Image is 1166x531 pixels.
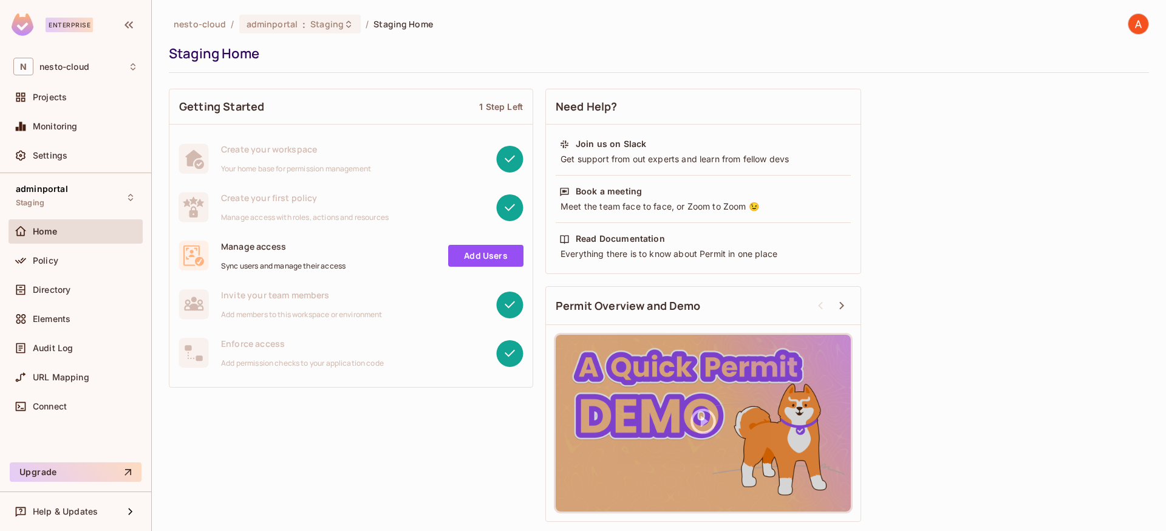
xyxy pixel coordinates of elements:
div: Enterprise [46,18,93,32]
img: Adel Ati [1128,14,1148,34]
div: 1 Step Left [479,101,523,112]
div: Join us on Slack [576,138,646,150]
span: Add permission checks to your application code [221,358,384,368]
span: adminportal [247,18,298,30]
div: Book a meeting [576,185,642,197]
span: Permit Overview and Demo [556,298,701,313]
div: Get support from out experts and learn from fellow devs [559,153,847,165]
div: Read Documentation [576,233,665,245]
span: Sync users and manage their access [221,261,346,271]
span: N [13,58,33,75]
span: Your home base for permission management [221,164,371,174]
span: Add members to this workspace or environment [221,310,383,320]
span: Connect [33,402,67,411]
span: Staging [16,198,44,208]
span: Audit Log [33,343,73,353]
span: Projects [33,92,67,102]
div: Meet the team face to face, or Zoom to Zoom 😉 [559,200,847,213]
div: Everything there is to know about Permit in one place [559,248,847,260]
span: adminportal [16,184,68,194]
span: Home [33,227,58,236]
span: Staging [310,18,344,30]
span: the active workspace [174,18,226,30]
a: Add Users [448,245,523,267]
span: Help & Updates [33,507,98,516]
span: Monitoring [33,122,78,131]
span: Create your workspace [221,143,371,155]
span: Policy [33,256,58,265]
span: Enforce access [221,338,384,349]
span: Manage access [221,241,346,252]
div: Staging Home [169,44,1143,63]
span: Settings [33,151,67,160]
span: Getting Started [179,99,264,114]
span: Staging Home [373,18,433,30]
li: / [231,18,234,30]
span: Invite your team members [221,289,383,301]
li: / [366,18,369,30]
span: Elements [33,314,70,324]
span: URL Mapping [33,372,89,382]
span: Create your first policy [221,192,389,204]
span: : [302,19,306,29]
span: Manage access with roles, actions and resources [221,213,389,222]
button: Upgrade [10,462,141,482]
span: Need Help? [556,99,618,114]
span: Workspace: nesto-cloud [39,62,89,72]
img: SReyMgAAAABJRU5ErkJggg== [12,13,33,36]
span: Directory [33,285,70,295]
